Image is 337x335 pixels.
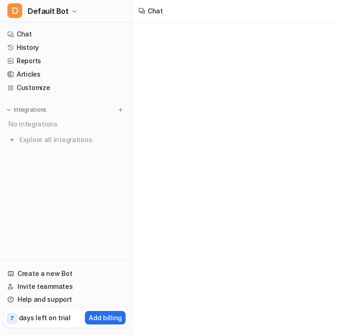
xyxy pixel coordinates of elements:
a: Explore all integrations [4,133,129,146]
a: Chat [4,28,129,41]
div: No integrations [6,116,129,132]
img: expand menu [6,107,12,113]
button: Integrations [4,105,49,114]
p: days left on trial [19,313,71,323]
a: Create a new Bot [4,267,129,280]
a: Articles [4,68,129,81]
p: 7 [10,314,14,323]
a: Help and support [4,293,129,306]
a: History [4,41,129,54]
div: Chat [148,6,163,16]
p: Integrations [14,106,47,114]
img: explore all integrations [7,135,17,144]
p: Add billing [89,313,122,323]
span: Default Bot [28,5,69,18]
a: Invite teammates [4,280,129,293]
a: Reports [4,54,129,67]
img: menu_add.svg [117,107,124,113]
span: D [7,3,22,18]
a: Customize [4,81,129,94]
button: Add billing [85,311,126,324]
span: Explore all integrations [19,132,125,147]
